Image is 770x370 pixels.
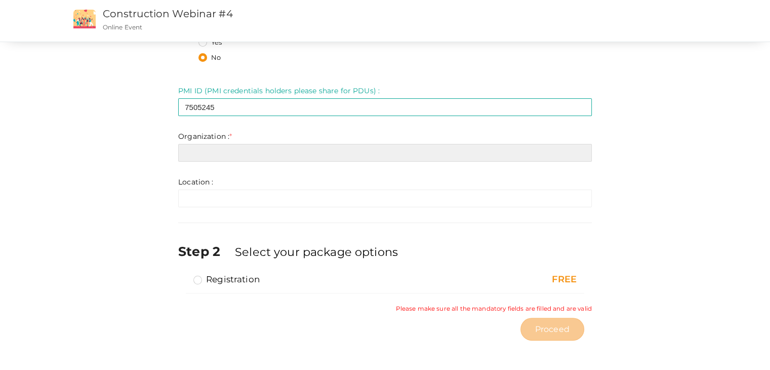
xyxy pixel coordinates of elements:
button: Proceed [520,318,584,341]
img: event2.png [73,10,96,28]
span: Proceed [535,323,570,335]
small: Please make sure all the mandatory fields are filled and are valid [396,304,592,313]
label: Select your package options [235,244,398,260]
label: Yes [198,38,222,48]
label: No [198,53,221,63]
label: Step 2 [178,242,233,261]
label: Location : [178,177,213,187]
label: Registration [193,273,260,285]
label: Organization : [178,131,232,141]
p: Online Event [103,23,488,31]
label: PMI ID (PMI credentials holders please share for PDUs) : [178,86,380,96]
a: Construction Webinar #4 [103,8,233,20]
div: FREE [462,273,577,286]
